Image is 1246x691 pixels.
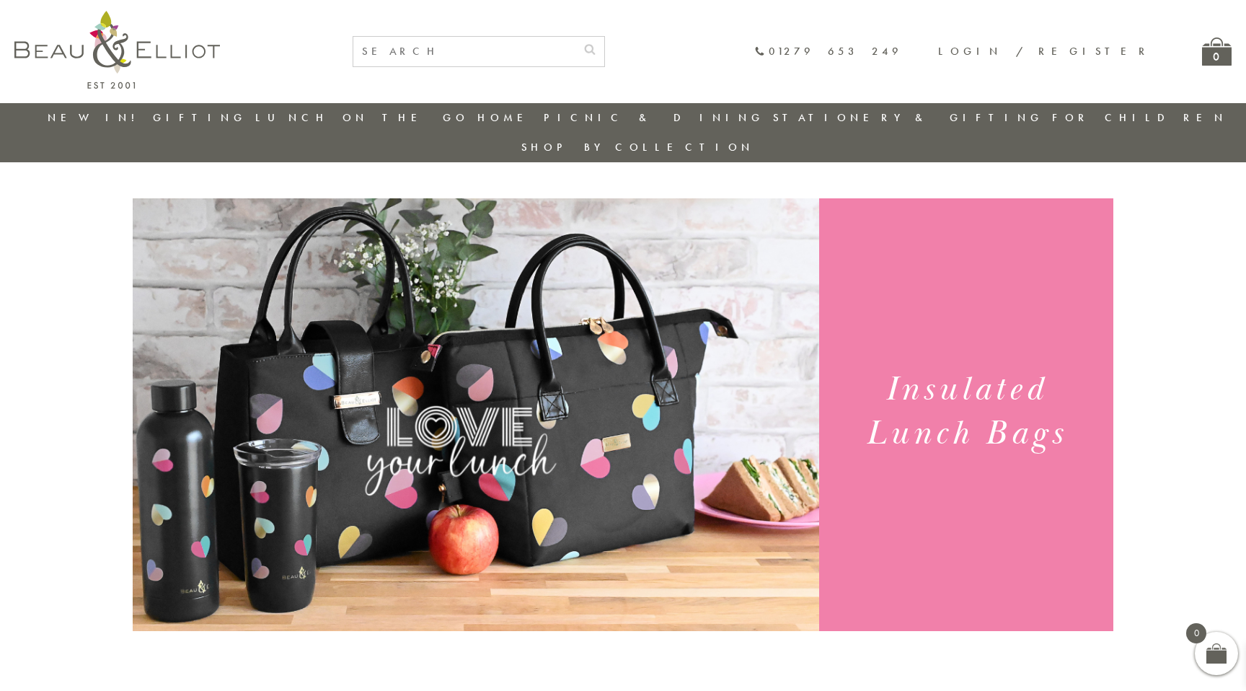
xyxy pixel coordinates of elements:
[1202,38,1232,66] a: 0
[938,44,1152,58] a: Login / Register
[255,110,469,125] a: Lunch On The Go
[754,45,902,58] a: 01279 653 249
[133,198,819,631] img: Emily Heart Set
[153,110,247,125] a: Gifting
[477,110,535,125] a: Home
[1186,623,1206,643] span: 0
[773,110,1043,125] a: Stationery & Gifting
[836,368,1095,456] h1: Insulated Lunch Bags
[1052,110,1227,125] a: For Children
[544,110,764,125] a: Picnic & Dining
[353,37,575,66] input: SEARCH
[14,11,220,89] img: logo
[48,110,144,125] a: New in!
[521,140,754,154] a: Shop by collection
